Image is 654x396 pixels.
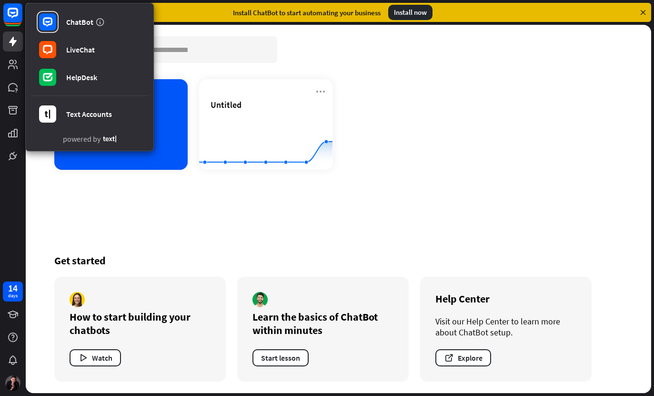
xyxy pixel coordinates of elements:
[3,281,23,302] a: 14 days
[435,349,491,366] button: Explore
[8,284,18,292] div: 14
[70,292,85,307] img: author
[252,292,268,307] img: author
[8,292,18,299] div: days
[252,349,309,366] button: Start lesson
[388,5,433,20] div: Install now
[70,310,211,337] div: How to start building your chatbots
[435,292,576,305] div: Help Center
[233,8,381,17] div: Install ChatBot to start automating your business
[211,99,241,110] span: Untitled
[435,316,576,338] div: Visit our Help Center to learn more about ChatBot setup.
[70,349,121,366] button: Watch
[252,310,393,337] div: Learn the basics of ChatBot within minutes
[54,254,623,267] div: Get started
